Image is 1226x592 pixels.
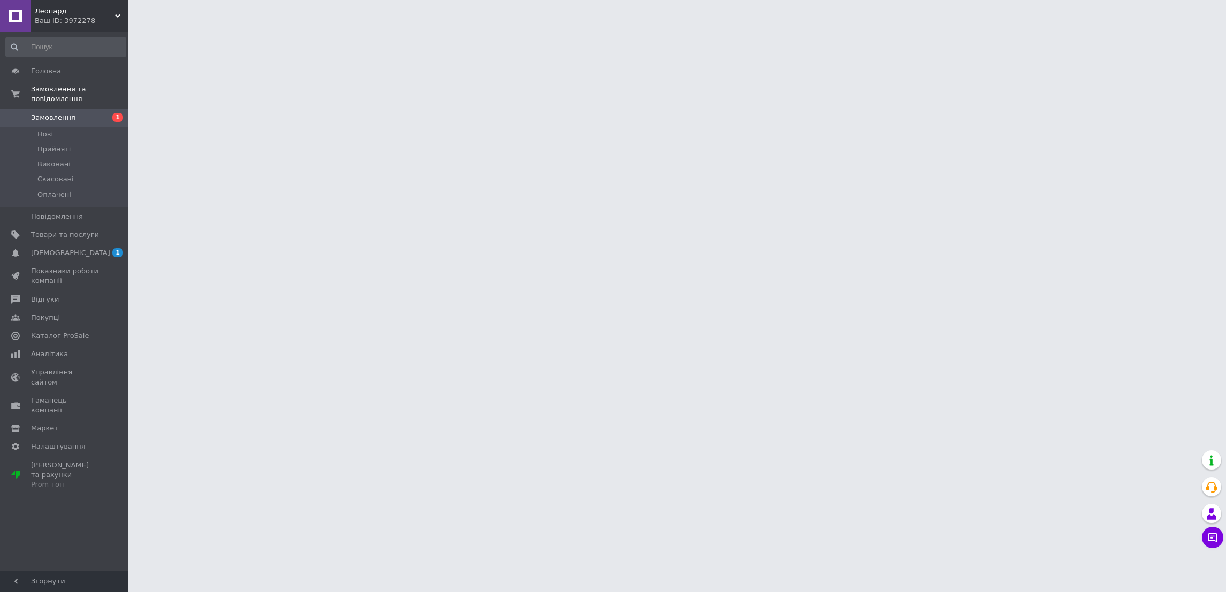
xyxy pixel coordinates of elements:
span: 1 [112,248,123,257]
span: Каталог ProSale [31,331,89,341]
span: Виконані [37,159,71,169]
span: Гаманець компанії [31,396,99,415]
span: Замовлення та повідомлення [31,84,128,104]
span: [PERSON_NAME] та рахунки [31,460,99,490]
span: 1 [112,113,123,122]
span: Скасовані [37,174,74,184]
input: Пошук [5,37,126,57]
span: Товари та послуги [31,230,99,240]
span: [DEMOGRAPHIC_DATA] [31,248,110,258]
span: Головна [31,66,61,76]
span: Управління сайтом [31,367,99,387]
span: Маркет [31,424,58,433]
button: Чат з покупцем [1202,527,1223,548]
span: Налаштування [31,442,86,451]
span: Покупці [31,313,60,322]
span: Відгуки [31,295,59,304]
span: Показники роботи компанії [31,266,99,286]
span: Леопард [35,6,115,16]
div: Prom топ [31,480,99,489]
div: Ваш ID: 3972278 [35,16,128,26]
span: Аналітика [31,349,68,359]
span: Замовлення [31,113,75,122]
span: Нові [37,129,53,139]
span: Повідомлення [31,212,83,221]
span: Оплачені [37,190,71,199]
span: Прийняті [37,144,71,154]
